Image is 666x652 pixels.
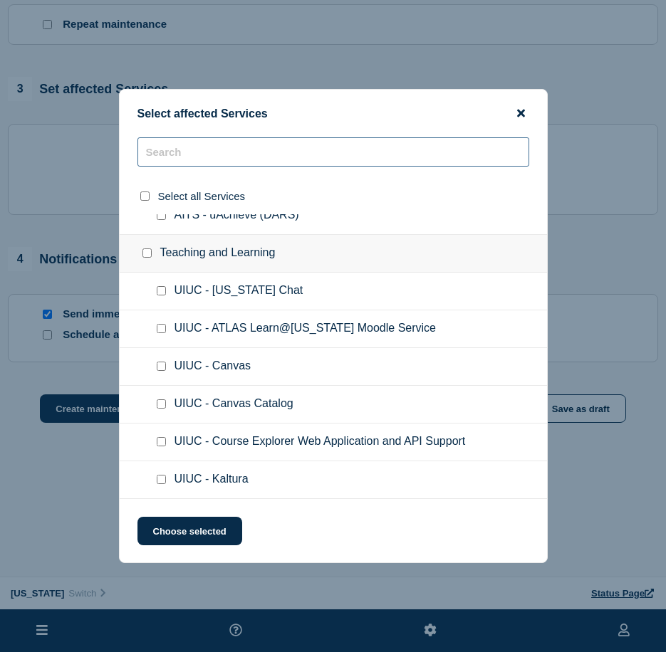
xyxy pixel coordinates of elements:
input: select all checkbox [140,191,150,201]
div: Select affected Services [120,107,547,120]
span: UIUC - ATLAS Learn@[US_STATE] Moodle Service [175,322,436,336]
span: UIUC - Kaltura [175,473,249,487]
input: UIUC - ATLAS Learn@Illinois Moodle Service checkbox [157,324,166,333]
input: UIUC - Canvas Catalog checkbox [157,399,166,409]
span: UIUC - Canvas [175,359,251,374]
input: Teaching and Learning checkbox [142,248,152,258]
span: UIUC - Canvas Catalog [175,397,293,411]
input: UIUC - Kaltura checkbox [157,475,166,484]
span: UIUC - Course Explorer Web Application and API Support [175,435,466,449]
span: AITS - uAchieve (DARS) [175,209,299,223]
input: Search [137,137,529,167]
button: close button [513,107,529,120]
button: Choose selected [137,517,242,545]
input: AITS - uAchieve (DARS) checkbox [157,211,166,220]
input: UIUC - Illinois Chat checkbox [157,286,166,295]
span: UIUC - [US_STATE] Chat [175,284,303,298]
span: Select all Services [158,190,246,202]
div: Teaching and Learning [120,235,547,273]
input: UIUC - Course Explorer Web Application and API Support checkbox [157,437,166,446]
input: UIUC - Canvas checkbox [157,362,166,371]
